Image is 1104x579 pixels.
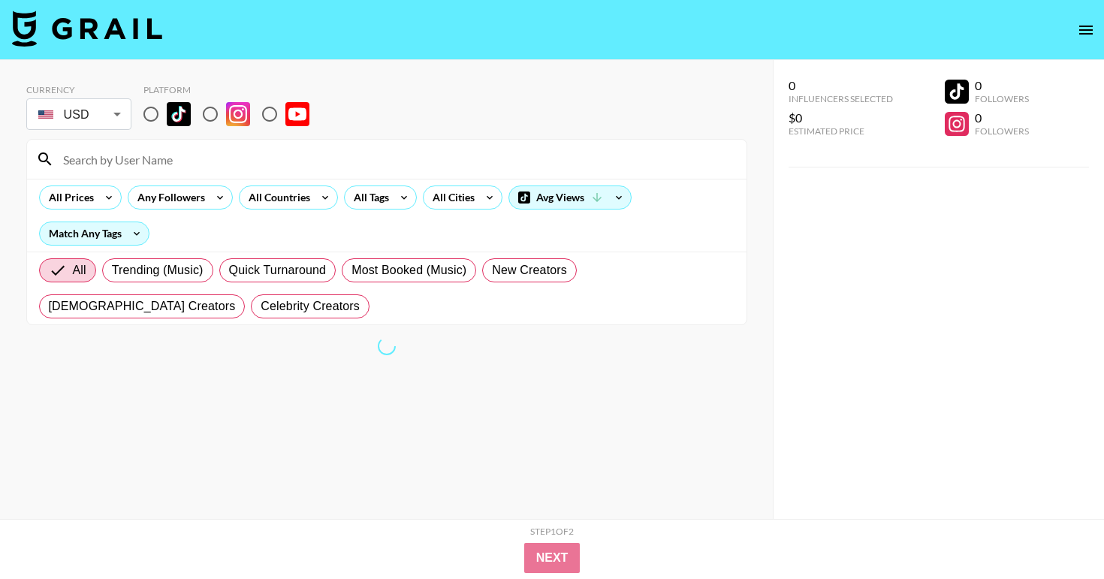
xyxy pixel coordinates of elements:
[40,222,149,245] div: Match Any Tags
[789,93,893,104] div: Influencers Selected
[351,261,466,279] span: Most Booked (Music)
[975,93,1029,104] div: Followers
[375,335,397,357] span: Refreshing bookers, clients, countries, tags, cities, talent, talent...
[26,84,131,95] div: Currency
[167,102,191,126] img: TikTok
[524,543,581,573] button: Next
[789,125,893,137] div: Estimated Price
[40,186,97,209] div: All Prices
[112,261,204,279] span: Trending (Music)
[229,261,327,279] span: Quick Turnaround
[285,102,309,126] img: YouTube
[261,297,360,315] span: Celebrity Creators
[226,102,250,126] img: Instagram
[29,101,128,128] div: USD
[975,78,1029,93] div: 0
[1071,15,1101,45] button: open drawer
[240,186,313,209] div: All Countries
[789,78,893,93] div: 0
[530,526,574,537] div: Step 1 of 2
[424,186,478,209] div: All Cities
[128,186,208,209] div: Any Followers
[492,261,567,279] span: New Creators
[509,186,631,209] div: Avg Views
[73,261,86,279] span: All
[54,147,738,171] input: Search by User Name
[345,186,392,209] div: All Tags
[789,110,893,125] div: $0
[975,125,1029,137] div: Followers
[143,84,321,95] div: Platform
[49,297,236,315] span: [DEMOGRAPHIC_DATA] Creators
[12,11,162,47] img: Grail Talent
[975,110,1029,125] div: 0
